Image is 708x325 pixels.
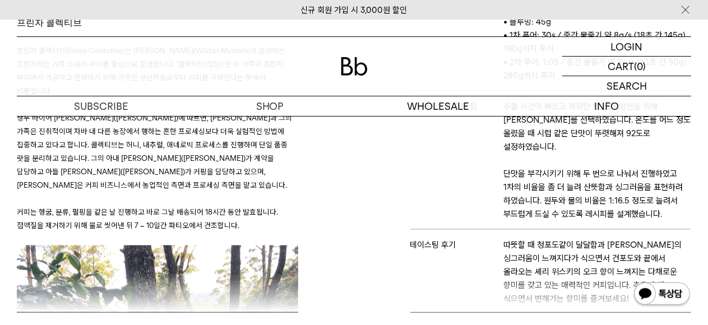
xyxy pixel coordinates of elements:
a: SUBSCRIBE [17,96,186,116]
a: CART (0) [562,57,691,76]
p: INFO [522,96,691,116]
span: 생두 바이어 [PERSON_NAME]([PERSON_NAME])에 따르면, [PERSON_NAME]과 그의 가족은 진취적이며 자바 내 다른 농장에서 행하는 흔한 프로세싱보다 ... [17,113,292,189]
a: LOGIN [562,37,691,57]
p: 단맛을 부각시키기 위해 두 번으로 나눠서 진행하였고 1차의 비율을 좀 더 늘려 산뜻함과 싱그러움을 표현하려 하였습니다. 원두와 물의 비율은 1:16.5 정도로 늘려서 부드럽게... [504,167,691,221]
p: 따뜻할 때 청포도같이 달달함과 [PERSON_NAME]의 싱그러움이 느껴지다가 식으면서 건포도와 끝에서 올라오는 셰리 위스키의 오크 향이 느껴지는 다채로운 향미를 갖고 있는 ... [504,238,691,305]
p: CART [608,57,634,76]
p: WHOLESALE [354,96,523,116]
p: 테이스팅 후기 [410,238,504,252]
p: (0) [634,57,646,76]
a: 신규 회원 가입 시 3,000원 할인 [301,5,408,15]
img: 로고 [341,57,368,76]
p: ​추출 시간이 빠르고 명확한 컵 노트 발현을 위해 [PERSON_NAME]를 선택하였습니다. 온도를 어느 정도 올렸을 때 시럽 같은 단맛이 뚜렷해져 92도로 설정하였습니다. [504,100,691,154]
span: 커피는 헹굼, 분류, 펄핑을 같은 날 진행하고 바로 그날 배송되어 18시간 동안 발효됩니다. 점액질을 제거하기 위해 물로 씻어낸 뒤 7 ~ 10일간 파티오에서 건조합니다. [17,207,278,230]
p: LOGIN [611,37,643,56]
p: SEARCH [607,76,647,96]
a: SHOP [186,96,354,116]
img: 카카오톡 채널 1:1 채팅 버튼 [633,281,691,308]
